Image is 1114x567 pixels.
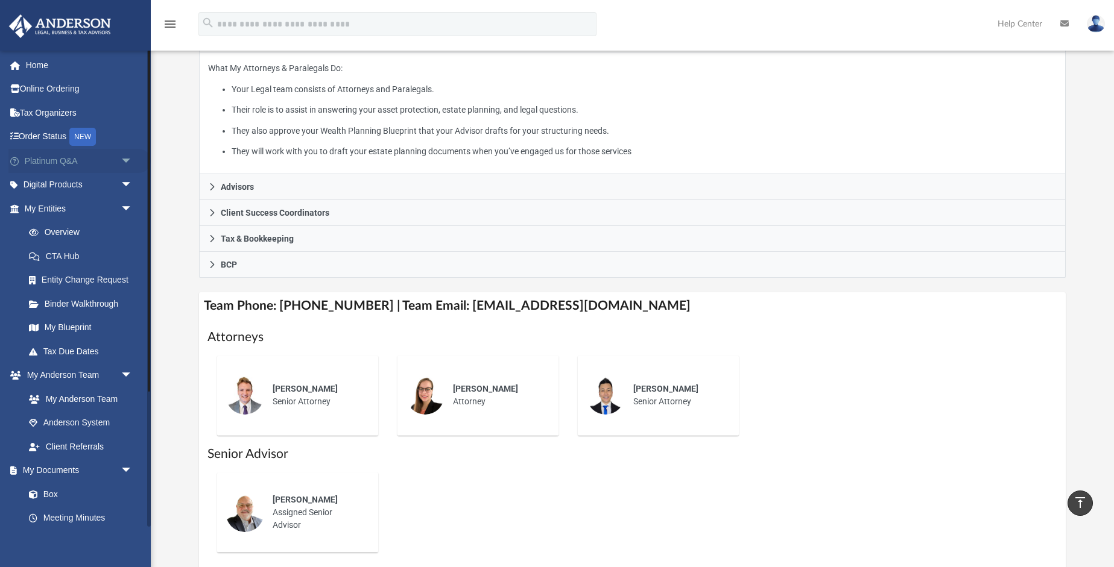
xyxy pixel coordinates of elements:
h1: Senior Advisor [207,445,1057,463]
div: Senior Attorney [625,374,730,416]
a: My Documentsarrow_drop_down [8,459,145,483]
span: BCP [221,260,237,269]
a: My Anderson Teamarrow_drop_down [8,363,145,387]
li: Your Legal team consists of Attorneys and Paralegals. [232,82,1057,97]
span: arrow_drop_down [121,363,145,388]
a: Home [8,53,151,77]
span: [PERSON_NAME] [633,384,698,393]
li: They also approve your Wealth Planning Blueprint that your Advisor drafts for your structuring ne... [232,124,1057,139]
span: Tax & Bookkeeping [221,234,294,243]
span: Client Success Coordinators [221,208,329,217]
span: [PERSON_NAME] [273,495,338,504]
img: User Pic [1087,15,1105,33]
span: arrow_drop_down [121,173,145,198]
i: search [201,16,215,30]
span: Advisors [221,183,254,191]
a: Advisors [199,174,1066,200]
a: Online Ordering [8,77,151,101]
img: thumbnail [586,376,625,415]
a: Client Success Coordinators [199,200,1066,226]
a: Box [17,482,139,506]
span: arrow_drop_down [121,459,145,483]
a: Meeting Minutes [17,506,145,530]
a: Tax Due Dates [17,339,151,363]
i: menu [163,17,177,31]
a: Anderson System [17,411,145,435]
a: Tax & Bookkeeping [199,226,1066,252]
a: Digital Productsarrow_drop_down [8,173,151,197]
span: arrow_drop_down [121,149,145,174]
h1: Attorneys [207,328,1057,346]
a: Tax Organizers [8,101,151,125]
span: [PERSON_NAME] [453,384,518,393]
a: Binder Walkthrough [17,292,151,316]
h4: Team Phone: [PHONE_NUMBER] | Team Email: [EMAIL_ADDRESS][DOMAIN_NAME] [199,292,1066,319]
a: Client Referrals [17,434,145,459]
div: Senior Attorney [264,374,370,416]
a: vertical_align_top [1068,490,1093,516]
img: thumbnail [226,376,264,415]
span: [PERSON_NAME] [273,384,338,393]
img: Anderson Advisors Platinum Portal [5,14,115,38]
a: CTA Hub [17,244,151,268]
a: Order StatusNEW [8,125,151,149]
span: arrow_drop_down [121,196,145,221]
div: NEW [69,128,96,146]
a: My Anderson Team [17,387,139,411]
div: Attorney [445,374,550,416]
p: What My Attorneys & Paralegals Do: [208,61,1057,159]
li: Their role is to assist in answering your asset protection, estate planning, and legal questions. [232,102,1057,117]
a: Overview [17,221,151,245]
i: vertical_align_top [1073,495,1087,510]
a: Entity Change Request [17,268,151,292]
a: My Blueprint [17,316,145,340]
div: Assigned Senior Advisor [264,485,370,540]
a: BCP [199,252,1066,278]
a: menu [163,23,177,31]
div: Attorneys & Paralegals [199,52,1066,175]
a: My Entitiesarrow_drop_down [8,196,151,221]
a: Platinum Q&Aarrow_drop_down [8,149,151,173]
img: thumbnail [406,376,445,415]
img: thumbnail [226,493,264,532]
li: They will work with you to draft your estate planning documents when you’ve engaged us for those ... [232,144,1057,159]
